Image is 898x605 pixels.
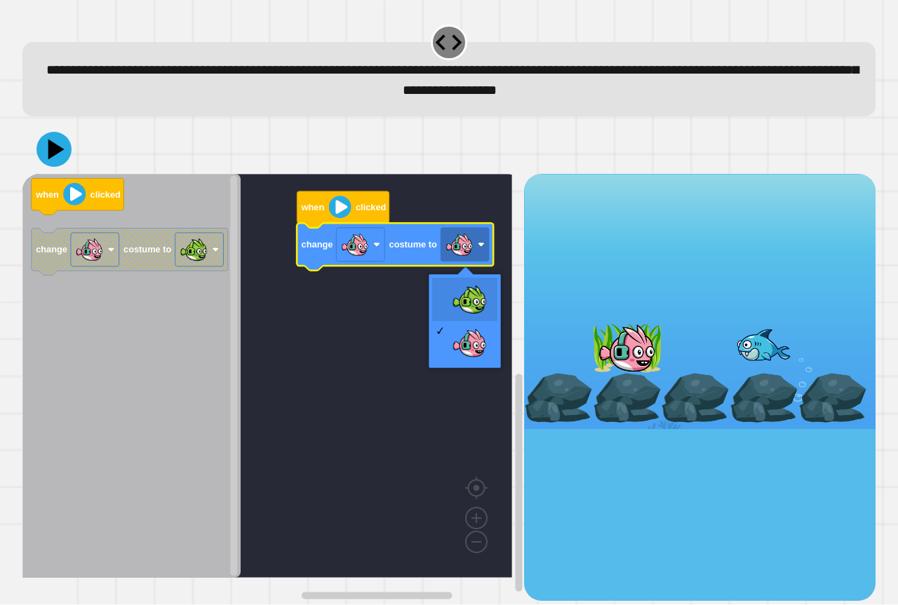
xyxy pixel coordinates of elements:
[36,245,67,255] text: change
[91,189,121,200] text: clicked
[35,189,59,200] text: when
[302,240,333,250] text: change
[452,325,487,360] img: PinkFish
[123,245,171,255] text: costume to
[301,203,325,213] text: when
[356,203,386,213] text: clicked
[22,174,524,600] div: Blockly Workspace
[452,282,487,317] img: GreenFish
[389,240,437,250] text: costume to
